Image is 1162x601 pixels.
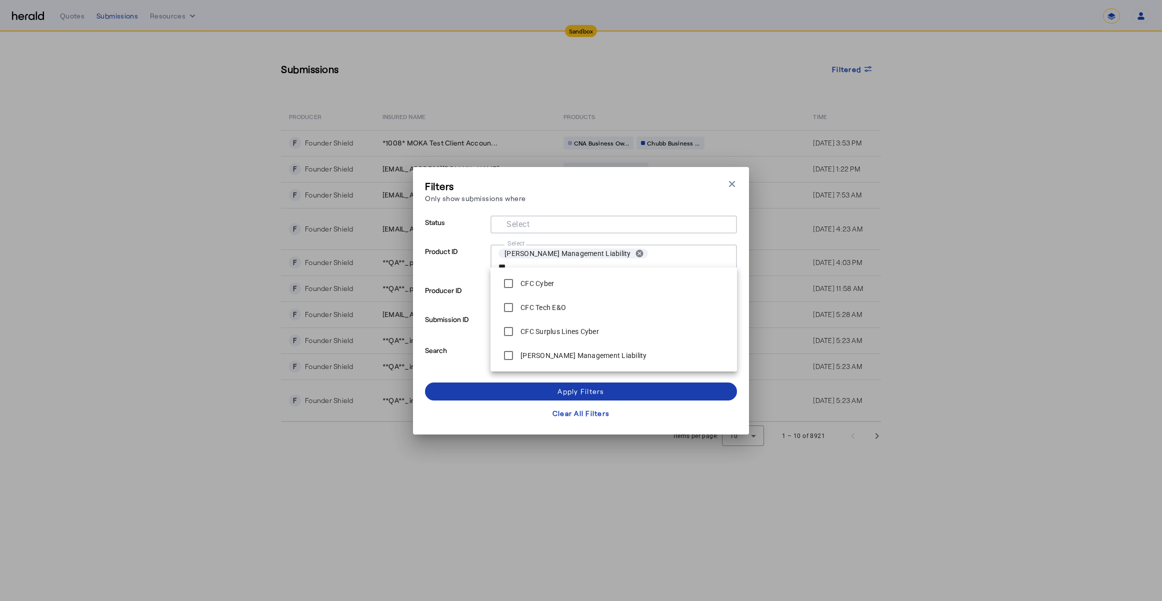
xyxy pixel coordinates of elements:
[518,326,599,336] label: CFC Surplus Lines Cyber
[498,217,729,229] mat-chip-grid: Selection
[631,249,648,258] button: remove Berkley MP Management Liability
[506,219,529,228] mat-label: Select
[507,239,525,246] mat-label: Select
[518,302,566,312] label: CFC Tech E&O
[425,215,486,244] p: Status
[552,408,609,418] div: Clear All Filters
[498,246,729,272] mat-chip-grid: Selection
[504,248,631,258] span: [PERSON_NAME] Management Liability
[425,179,526,193] h3: Filters
[425,312,486,343] p: Submission ID
[425,404,737,422] button: Clear All Filters
[425,343,486,374] p: Search
[518,350,647,360] label: [PERSON_NAME] Management Liability
[425,382,737,400] button: Apply Filters
[425,244,486,283] p: Product ID
[425,283,486,312] p: Producer ID
[518,278,554,288] label: CFC Cyber
[557,386,604,396] div: Apply Filters
[425,193,526,203] p: Only show submissions where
